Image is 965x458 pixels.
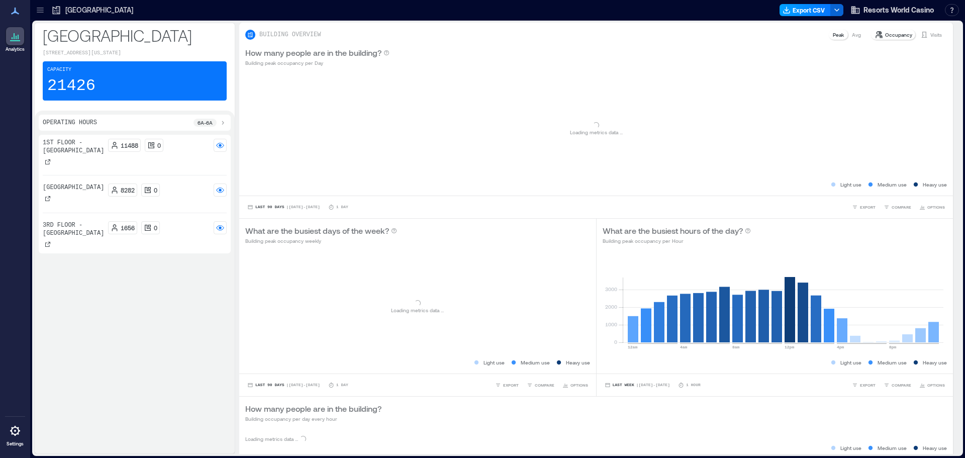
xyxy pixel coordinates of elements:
[605,321,617,327] tspan: 1000
[245,47,381,59] p: How many people are in the building?
[892,204,911,210] span: COMPARE
[43,184,104,192] p: [GEOGRAPHIC_DATA]
[245,59,390,67] p: Building peak occupancy per Day
[65,5,133,15] p: [GEOGRAPHIC_DATA]
[47,76,95,96] p: 21426
[570,382,588,388] span: OPTIONS
[245,380,322,390] button: Last 90 Days |[DATE]-[DATE]
[850,380,878,390] button: EXPORT
[840,358,861,367] p: Light use
[863,5,934,15] span: Resorts World Casino
[878,180,907,189] p: Medium use
[7,441,24,447] p: Settings
[605,304,617,310] tspan: 2000
[245,237,397,245] p: Building peak occupancy weekly
[43,49,227,57] p: [STREET_ADDRESS][US_STATE]
[566,358,590,367] p: Heavy use
[833,31,844,39] p: Peak
[603,380,672,390] button: Last Week |[DATE]-[DATE]
[785,345,794,349] text: 12pm
[892,382,911,388] span: COMPARE
[121,224,135,232] p: 1656
[847,2,937,18] button: Resorts World Casino
[154,224,157,232] p: 0
[923,180,947,189] p: Heavy use
[245,403,381,415] p: How many people are in the building?
[484,358,505,367] p: Light use
[570,128,623,136] p: Loading metrics data ...
[198,119,213,127] p: 6a - 6a
[885,31,912,39] p: Occupancy
[927,204,945,210] span: OPTIONS
[157,141,161,149] p: 0
[43,139,104,155] p: 1st Floor - [GEOGRAPHIC_DATA]
[121,186,135,194] p: 8282
[3,24,28,55] a: Analytics
[852,31,861,39] p: Avg
[780,4,831,16] button: Export CSV
[917,202,947,212] button: OPTIONS
[245,225,389,237] p: What are the busiest days of the week?
[680,345,688,349] text: 4am
[560,380,590,390] button: OPTIONS
[840,180,861,189] p: Light use
[121,141,138,149] p: 11488
[336,204,348,210] p: 1 Day
[336,382,348,388] p: 1 Day
[603,225,743,237] p: What are the busiest hours of the day?
[850,202,878,212] button: EXPORT
[930,31,942,39] p: Visits
[889,345,897,349] text: 8pm
[245,202,322,212] button: Last 90 Days |[DATE]-[DATE]
[3,419,27,450] a: Settings
[917,380,947,390] button: OPTIONS
[860,382,876,388] span: EXPORT
[43,221,104,237] p: 3rd Floor - [GEOGRAPHIC_DATA]
[43,119,97,127] p: Operating Hours
[878,444,907,452] p: Medium use
[628,345,637,349] text: 12am
[603,237,751,245] p: Building peak occupancy per Hour
[503,382,519,388] span: EXPORT
[493,380,521,390] button: EXPORT
[882,380,913,390] button: COMPARE
[43,25,227,45] p: [GEOGRAPHIC_DATA]
[535,382,554,388] span: COMPARE
[840,444,861,452] p: Light use
[605,286,617,292] tspan: 3000
[6,46,25,52] p: Analytics
[154,186,157,194] p: 0
[525,380,556,390] button: COMPARE
[923,358,947,367] p: Heavy use
[837,345,844,349] text: 4pm
[521,358,550,367] p: Medium use
[927,382,945,388] span: OPTIONS
[245,435,298,443] p: Loading metrics data ...
[923,444,947,452] p: Heavy use
[860,204,876,210] span: EXPORT
[882,202,913,212] button: COMPARE
[686,382,701,388] p: 1 Hour
[732,345,740,349] text: 8am
[47,66,71,74] p: Capacity
[245,415,381,423] p: Building occupancy per day every hour
[259,31,321,39] p: BUILDING OVERVIEW
[614,339,617,345] tspan: 0
[391,306,444,314] p: Loading metrics data ...
[878,358,907,367] p: Medium use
